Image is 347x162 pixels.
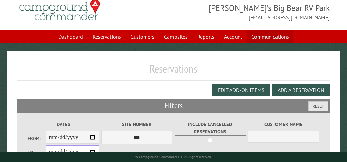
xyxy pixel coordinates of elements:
h2: Filters [17,99,330,112]
label: Include Cancelled Reservations [175,121,246,136]
h1: Reservations [17,62,330,81]
span: [PERSON_NAME]'s Big Bear RV Park [EMAIL_ADDRESS][DOMAIN_NAME] [173,2,330,21]
label: Dates [28,121,99,128]
button: Reset [308,101,328,111]
small: © Campground Commander LLC. All rights reserved. [135,155,212,159]
label: From: [28,135,46,142]
a: Customers [126,30,159,43]
button: Add a Reservation [272,84,330,96]
label: Site Number [101,121,172,128]
a: Reservations [88,30,125,43]
label: Customer Name [248,121,319,128]
a: Account [220,30,246,43]
a: Dashboard [54,30,87,43]
a: Campsites [160,30,192,43]
a: Reports [193,30,219,43]
label: To: [28,149,46,156]
a: Communications [247,30,293,43]
button: Edit Add-on Items [212,84,270,96]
